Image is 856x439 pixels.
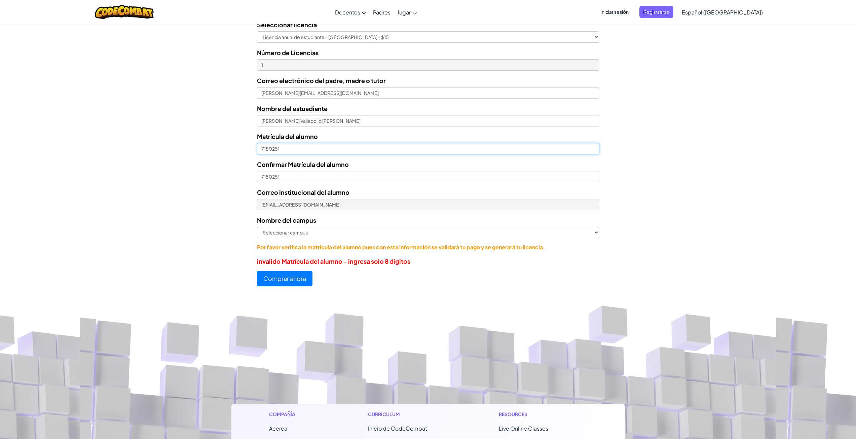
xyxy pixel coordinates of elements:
[639,6,673,18] button: Registrarse
[332,3,370,21] a: Docentes
[368,411,456,418] h1: Curriculum
[335,9,360,16] span: Docentes
[596,6,633,18] button: Iniciar sesión
[257,104,328,113] label: Nombre del estuadiante
[370,3,394,21] a: Padres
[257,132,318,141] label: Matrícula del alumno
[499,425,548,432] a: Live Online Classes
[257,187,349,197] label: Correo institucional del alumno
[257,48,319,58] label: Número de Licencias
[257,20,317,30] label: Seleccionar licencia
[269,411,325,418] h1: Compañía
[257,215,316,225] label: Nombre del campus
[394,3,420,21] a: Jugar
[368,425,427,432] span: Inicio de CodeCombat
[257,256,599,266] p: invalido Matrícula del alumno - ingresa solo 8 digitos
[257,243,599,251] p: Por favor verifica la matrícula del alumno pues con esta información se validará tu pago y se gen...
[257,76,386,85] label: Correo electrónico del padre, madre o tutor
[269,425,287,432] a: Acerca
[682,9,763,16] span: Español ([GEOGRAPHIC_DATA])
[257,271,312,286] button: Comprar ahora
[95,5,154,19] img: CodeCombat logo
[257,159,349,169] label: Confirmar Matrícula del alumno
[499,411,587,418] h1: Resources
[678,3,766,21] a: Español ([GEOGRAPHIC_DATA])
[397,9,411,16] span: Jugar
